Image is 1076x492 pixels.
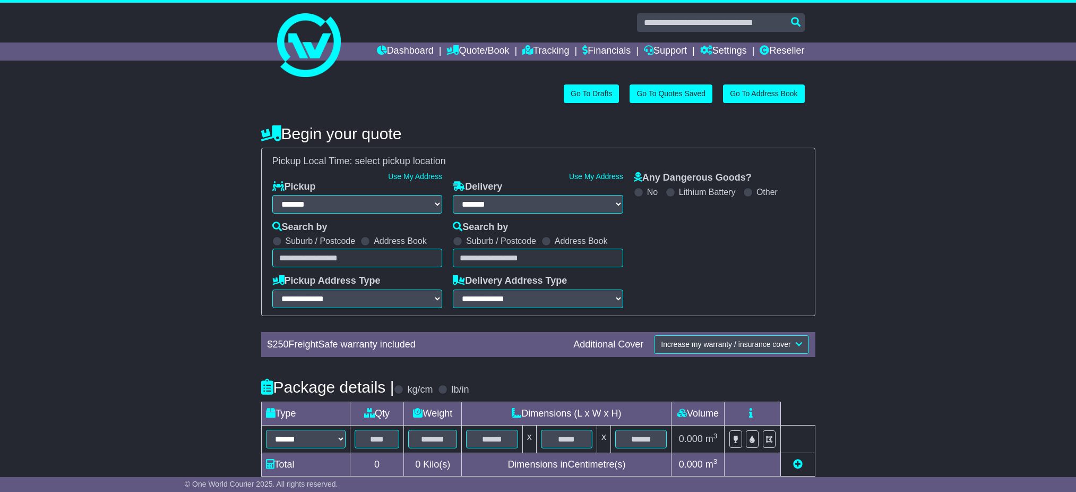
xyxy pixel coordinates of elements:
[355,156,446,166] span: select pickup location
[647,187,658,197] label: No
[555,236,608,246] label: Address Book
[568,339,649,351] div: Additional Cover
[793,459,803,470] a: Add new item
[374,236,427,246] label: Address Book
[185,480,338,488] span: © One World Courier 2025. All rights reserved.
[466,236,536,246] label: Suburb / Postcode
[404,402,462,425] td: Weight
[350,453,404,476] td: 0
[350,402,404,425] td: Qty
[569,172,623,181] a: Use My Address
[522,425,536,453] td: x
[462,402,672,425] td: Dimensions (L x W x H)
[597,425,611,453] td: x
[654,335,808,354] button: Increase my warranty / insurance cover
[453,275,567,287] label: Delivery Address Type
[453,222,508,233] label: Search by
[272,181,316,193] label: Pickup
[630,84,712,103] a: Go To Quotes Saved
[713,432,718,440] sup: 3
[705,434,718,444] span: m
[262,339,569,351] div: $ FreightSafe warranty included
[404,453,462,476] td: Kilo(s)
[261,378,394,396] h4: Package details |
[700,43,747,61] a: Settings
[267,156,810,167] div: Pickup Local Time:
[756,187,778,197] label: Other
[672,402,725,425] td: Volume
[286,236,356,246] label: Suburb / Postcode
[679,459,703,470] span: 0.000
[272,222,328,233] label: Search by
[261,402,350,425] td: Type
[679,187,736,197] label: Lithium Battery
[388,172,442,181] a: Use My Address
[522,43,569,61] a: Tracking
[582,43,631,61] a: Financials
[661,340,790,349] span: Increase my warranty / insurance cover
[760,43,804,61] a: Reseller
[446,43,509,61] a: Quote/Book
[261,453,350,476] td: Total
[462,453,672,476] td: Dimensions in Centimetre(s)
[634,172,752,184] label: Any Dangerous Goods?
[705,459,718,470] span: m
[261,125,815,142] h4: Begin your quote
[644,43,687,61] a: Support
[273,339,289,350] span: 250
[407,384,433,396] label: kg/cm
[723,84,804,103] a: Go To Address Book
[713,457,718,465] sup: 3
[679,434,703,444] span: 0.000
[415,459,420,470] span: 0
[564,84,619,103] a: Go To Drafts
[377,43,434,61] a: Dashboard
[451,384,469,396] label: lb/in
[453,181,502,193] label: Delivery
[272,275,381,287] label: Pickup Address Type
